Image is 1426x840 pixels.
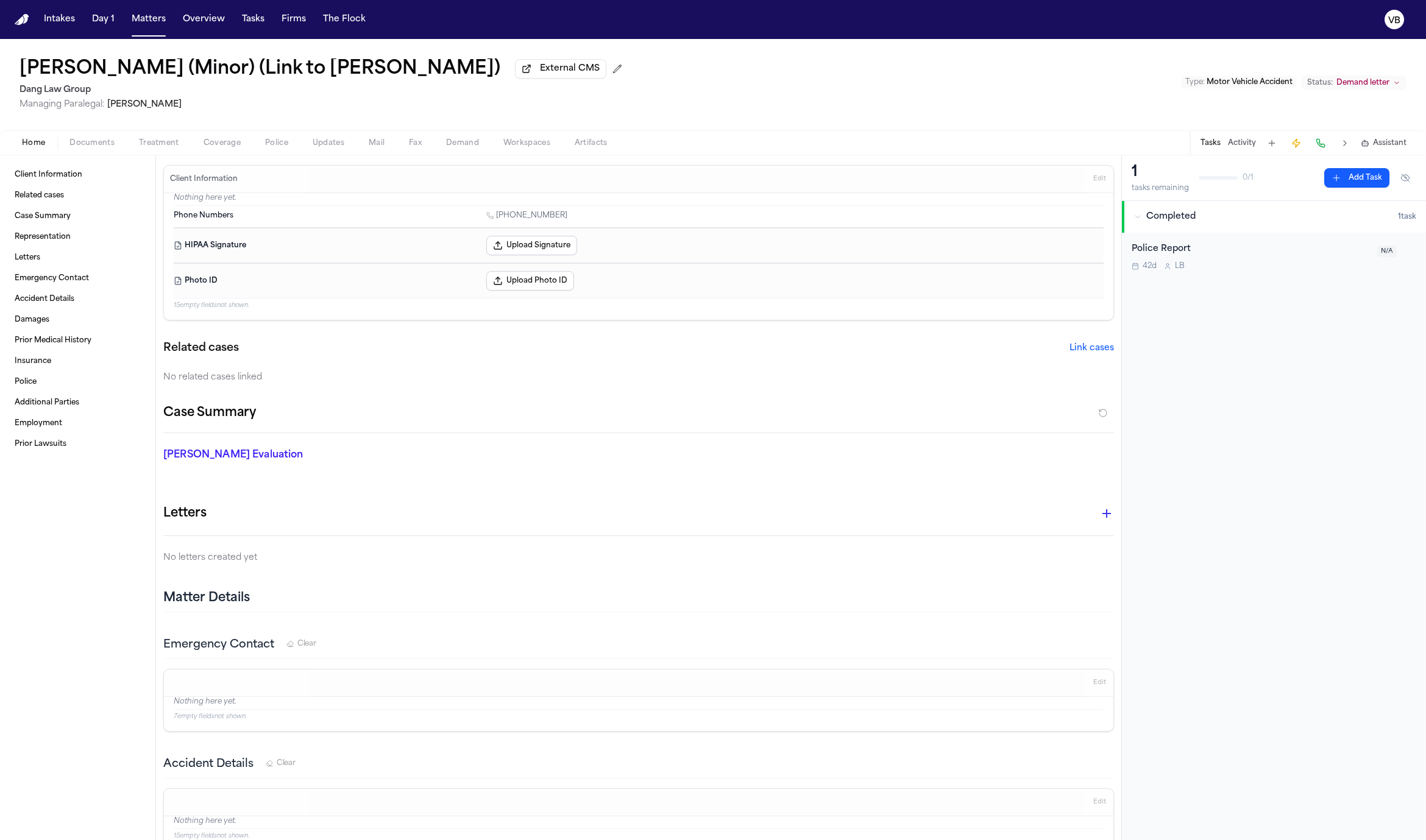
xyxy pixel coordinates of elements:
[127,9,171,30] button: Matters
[1182,76,1296,88] button: Edit Type: Motor Vehicle Accident
[10,165,146,185] a: Client Information
[1090,792,1110,812] button: Edit
[163,637,274,654] h3: Emergency Contact
[286,639,316,649] button: Clear Emergency Contact
[20,58,500,80] button: Edit matter name
[1394,168,1416,188] button: Hide completed tasks (⌘⇧H)
[515,59,606,79] button: External CMS
[22,138,45,148] span: Home
[10,186,146,205] a: Related cases
[409,138,422,148] span: Fax
[20,58,500,80] h1: [PERSON_NAME] (Minor) (Link to [PERSON_NAME])
[1288,135,1305,152] button: Create Immediate Task
[1122,233,1426,281] div: Open task: Police Report
[10,227,146,247] a: Representation
[1132,183,1189,193] div: tasks remaining
[1324,168,1389,188] button: Add Task
[15,14,29,26] img: Finch Logo
[503,138,550,148] span: Workspaces
[163,551,1114,565] p: No letters created yet
[1377,245,1397,257] span: N/A
[10,289,146,309] a: Accident Details
[1143,261,1157,271] span: 42d
[204,138,241,148] span: Coverage
[486,271,574,291] button: Upload Photo ID
[174,816,1104,828] p: Nothing here yet.
[178,9,230,30] button: Overview
[10,206,146,226] a: Case Summary
[163,340,239,357] h2: Related cases
[318,9,371,30] button: The Flock
[10,310,146,330] a: Damages
[174,301,1104,310] p: 15 empty fields not shown.
[168,174,240,184] h3: Client Information
[486,236,577,255] button: Upload Signature
[1146,211,1196,223] span: Completed
[174,236,479,255] dt: HIPAA Signature
[1122,201,1426,233] button: Completed1task
[277,758,296,768] span: Clear
[1228,138,1256,148] button: Activity
[1361,138,1406,148] button: Assistant
[1312,135,1329,152] button: Make a Call
[540,63,600,75] span: External CMS
[10,393,146,412] a: Additional Parties
[174,193,1104,205] p: Nothing here yet.
[10,269,146,288] a: Emergency Contact
[1132,163,1189,182] div: 1
[174,271,479,291] dt: Photo ID
[10,414,146,433] a: Employment
[1132,242,1370,256] div: Police Report
[266,758,296,768] button: Clear Accident Details
[1090,169,1110,189] button: Edit
[163,504,207,523] h1: Letters
[10,434,146,454] a: Prior Lawsuits
[1069,342,1114,355] button: Link cases
[486,211,567,221] a: Call 1 (650) 229-3090
[1307,78,1333,88] span: Status:
[1373,138,1406,148] span: Assistant
[1336,78,1389,88] span: Demand letter
[1090,673,1110,693] button: Edit
[265,138,288,148] span: Police
[277,9,311,30] button: Firms
[39,9,80,30] button: Intakes
[1207,79,1293,86] span: Motor Vehicle Accident
[69,138,115,148] span: Documents
[237,9,269,30] button: Tasks
[163,756,254,773] h3: Accident Details
[15,14,29,26] a: Home
[1175,261,1185,271] span: L B
[1301,76,1406,90] button: Change status from Demand letter
[1093,798,1106,806] span: Edit
[139,138,179,148] span: Treatment
[87,9,119,30] button: Day 1
[1398,212,1416,222] span: 1 task
[10,248,146,267] a: Letters
[297,639,316,649] span: Clear
[20,83,627,97] h2: Dang Law Group
[1243,173,1254,183] span: 0 / 1
[163,403,256,423] h2: Case Summary
[369,138,385,148] span: Mail
[174,211,233,221] span: Phone Numbers
[10,351,146,371] a: Insurance
[313,138,344,148] span: Updates
[10,372,146,392] a: Police
[446,138,479,148] span: Demand
[163,448,470,462] p: [PERSON_NAME] Evaluation
[174,712,1104,721] p: 7 empty fields not shown.
[107,100,182,109] span: [PERSON_NAME]
[163,590,250,607] h2: Matter Details
[1263,135,1280,152] button: Add Task
[1185,79,1205,86] span: Type :
[174,697,1104,709] p: Nothing here yet.
[20,100,105,109] span: Managing Paralegal:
